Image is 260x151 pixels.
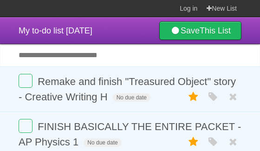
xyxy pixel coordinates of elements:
span: FINISH BASICALLY THE ENTIRE PACKET - AP Physics 1 [19,121,241,148]
span: My to-do list [DATE] [19,26,92,35]
span: Remake and finish "Treasured Object" story - Creative Writing H [19,76,236,103]
span: No due date [113,93,150,102]
a: SaveThis List [159,21,241,40]
label: Star task [185,134,202,150]
label: Done [19,74,32,88]
label: Star task [185,89,202,105]
b: This List [200,26,231,35]
label: Done [19,119,32,133]
span: No due date [84,138,121,147]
